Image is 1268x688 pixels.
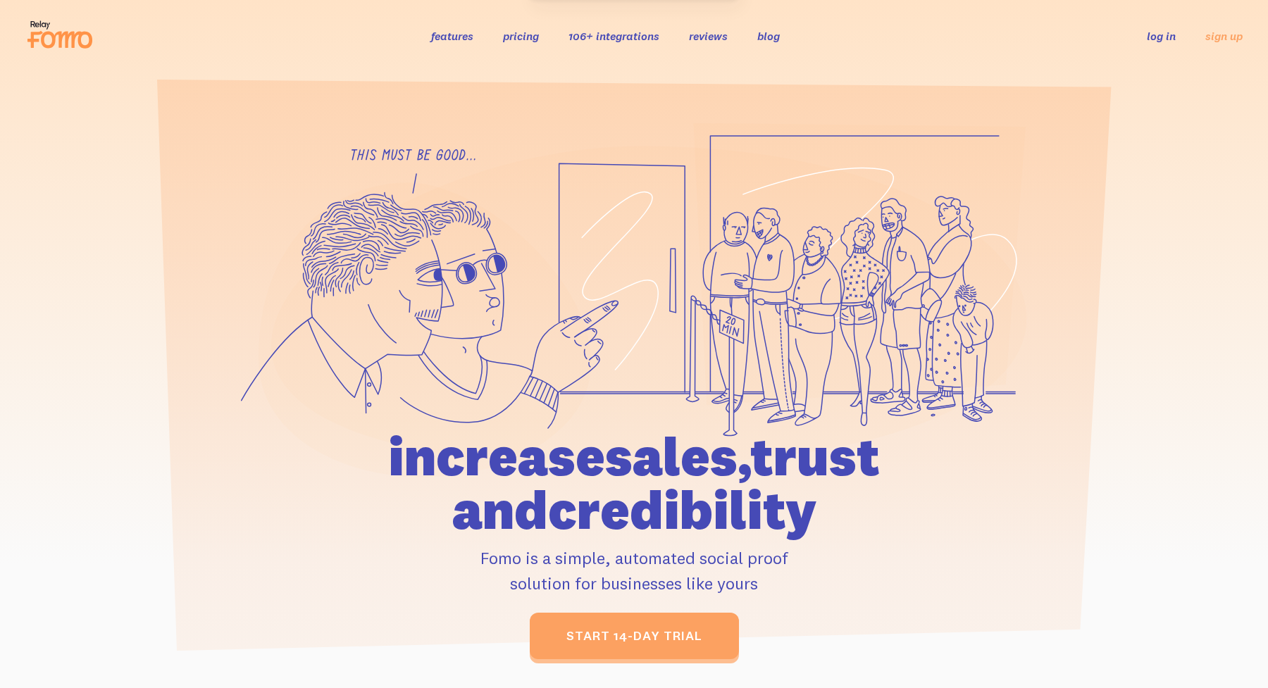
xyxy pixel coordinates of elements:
[530,613,739,659] a: start 14-day trial
[503,29,539,43] a: pricing
[308,430,960,537] h1: increase sales, trust and credibility
[1147,29,1176,43] a: log in
[308,545,960,596] p: Fomo is a simple, automated social proof solution for businesses like yours
[757,29,780,43] a: blog
[689,29,728,43] a: reviews
[568,29,659,43] a: 106+ integrations
[431,29,473,43] a: features
[1205,29,1243,44] a: sign up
